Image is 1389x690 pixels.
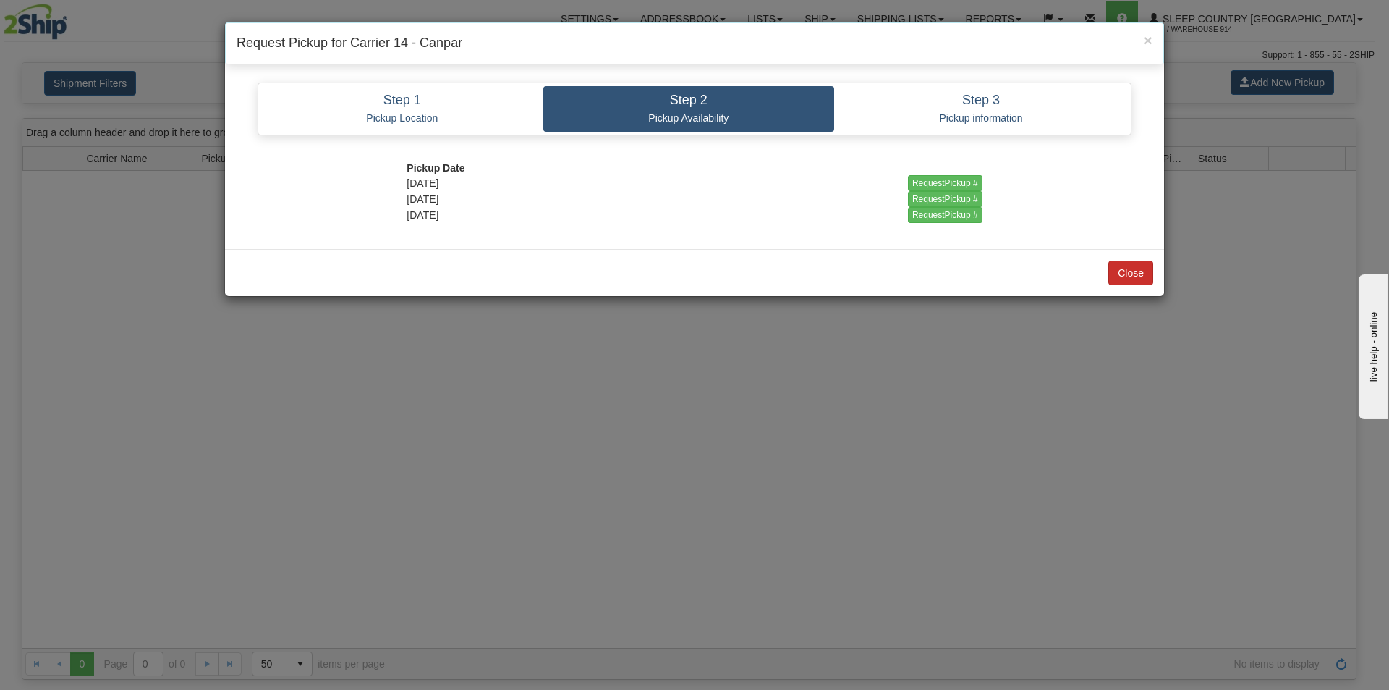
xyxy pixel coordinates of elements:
td: [DATE] [407,191,659,207]
h4: Step 3 [845,93,1117,108]
a: Step 1 Pickup Location [261,86,543,132]
iframe: chat widget [1356,271,1388,418]
input: RequestPickup # [908,191,982,207]
td: [DATE] [407,207,659,223]
h4: Step 2 [554,93,824,108]
h4: Request Pickup for Carrier 14 - Canpar [237,34,1152,53]
a: Step 3 Pickup information [834,86,1128,132]
h4: Step 1 [272,93,532,108]
span: × [1144,32,1152,49]
p: Pickup Availability [554,112,824,125]
th: Pickup Date [407,161,659,175]
button: Close [1144,33,1152,48]
td: [DATE] [407,175,659,191]
p: Pickup information [845,112,1117,125]
a: Step 2 Pickup Availability [543,86,835,132]
div: live help - online [11,12,134,23]
input: RequestPickup # [908,175,982,191]
button: Close [1108,261,1153,285]
input: RequestPickup # [908,207,982,223]
p: Pickup Location [272,112,532,125]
